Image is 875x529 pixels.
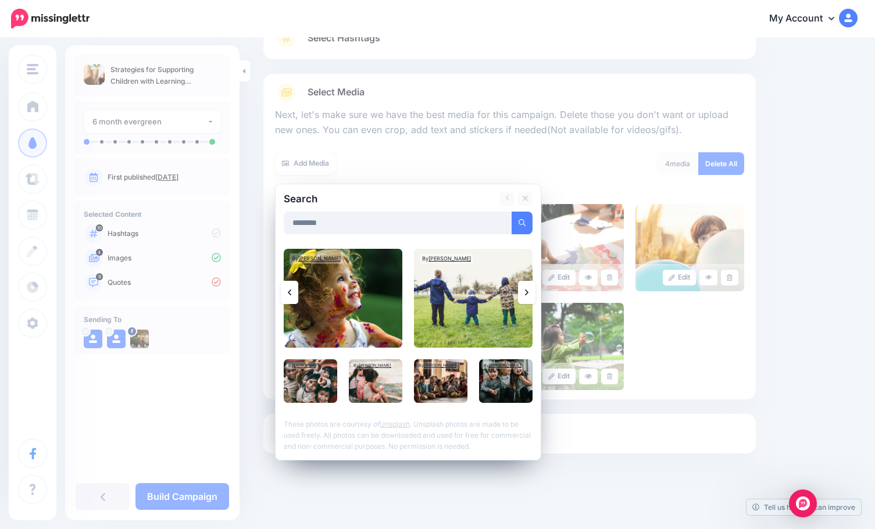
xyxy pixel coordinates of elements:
[96,273,103,280] span: 9
[108,277,221,288] p: Quotes
[11,9,90,28] img: Missinglettr
[542,270,576,285] a: Edit
[110,64,221,87] p: Strategies for Supporting Children with Learning Differences
[758,5,858,33] a: My Account
[96,224,103,231] span: 10
[96,249,103,256] span: 4
[489,363,522,368] a: [PERSON_NAME]
[84,315,221,324] h4: Sending To
[665,159,670,168] span: 4
[663,270,696,285] a: Edit
[275,108,744,138] p: Next, let's make sure we have the best media for this campaign. Delete those you don't want or up...
[428,255,471,262] a: [PERSON_NAME]
[275,152,336,175] a: Add Media
[108,172,221,183] p: First published
[359,363,391,368] a: [PERSON_NAME]
[108,228,221,239] p: Hashtags
[155,173,178,181] a: [DATE]
[515,303,624,390] img: 7TD1WD5YMW69SHBDLSHZEQL1CT72F70M_large.jpg
[275,102,744,390] div: Select Media
[747,499,861,515] a: Tell us how we can improve
[27,64,38,74] img: menu.png
[84,210,221,219] h4: Selected Content
[380,420,410,428] a: Unsplash
[275,83,744,102] a: Select Media
[284,194,317,204] h2: Search
[416,362,459,369] div: By
[84,110,221,133] button: 6 month evergreen
[481,362,524,369] div: By
[108,253,221,263] p: Images
[284,412,533,452] p: These photos are courtesy of . Unsplash photos are made to be used freely. All photos can be down...
[308,84,365,100] span: Select Media
[286,362,318,369] div: By
[542,369,576,384] a: Edit
[698,152,744,175] a: Delete All
[84,64,105,85] img: 9850cd138a40e31370d082f2108ebb5e_thumb.jpg
[789,489,817,517] div: Open Intercom Messenger
[351,362,394,369] div: By
[284,249,402,348] img: This is two-year-old Malki, her name means Queen in Yiddish. We were at the park playing with pai...
[308,30,380,46] span: Select Hashtags
[420,253,473,264] div: By
[656,152,699,175] div: media
[515,204,624,291] img: S0MK3ABH73X7SX1L71WN80RQBO3PK3JH_large.jpg
[294,363,316,368] a: Larm Rmah
[275,29,744,59] a: Select Hashtags
[290,253,343,264] div: By
[635,204,744,291] img: DC5B3MCAIPXUCW1SSDUXRVXIQCMKH2KT_large.jpg
[284,359,337,403] img: Happiness of the poor children. Taken in Chupah district, Gialai province Vietnam.
[92,115,207,128] div: 6 month evergreen
[84,330,102,348] img: user_default_image.png
[107,330,126,348] img: user_default_image.png
[298,255,341,262] a: [PERSON_NAME]
[130,330,149,348] img: 274786355_471671557683933_5974453030145823436_n-bsa117568.jpg
[424,363,456,368] a: [PERSON_NAME]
